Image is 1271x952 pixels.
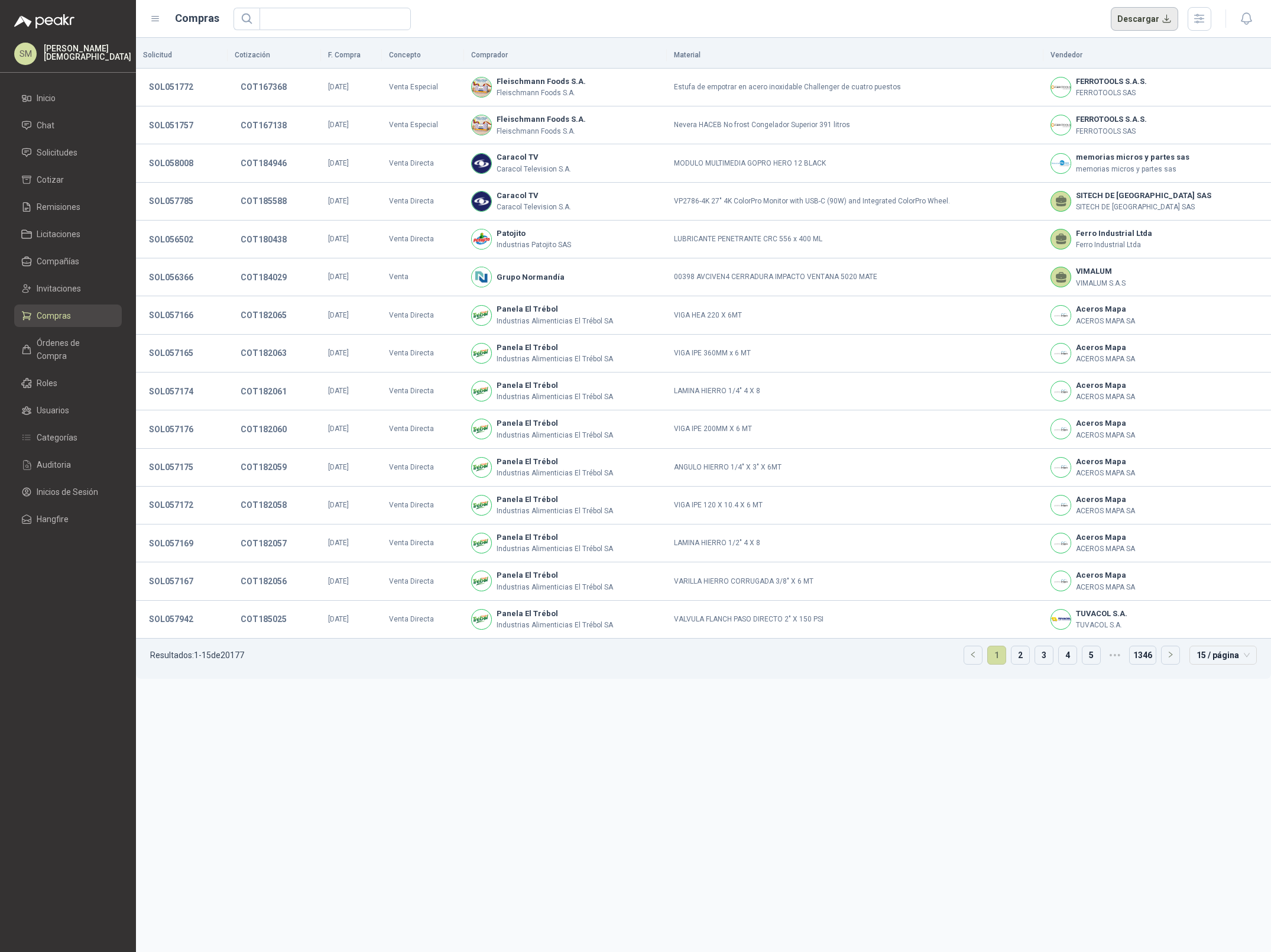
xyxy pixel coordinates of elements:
[1035,646,1053,665] li: 3
[1162,646,1179,664] button: right
[235,571,293,592] button: COT182056
[497,228,571,239] b: Patojito
[382,296,464,334] td: Venta Directa
[328,615,349,623] span: [DATE]
[1051,381,1071,401] img: Company Logo
[143,229,199,250] button: SOL056502
[328,311,349,319] span: [DATE]
[1076,202,1211,213] p: SITECH DE [GEOGRAPHIC_DATA] SAS
[328,539,349,547] span: [DATE]
[497,342,613,354] b: Panela El Trébol
[497,456,613,468] b: Panela El Trébol
[472,419,491,439] img: Company Logo
[472,458,491,477] img: Company Logo
[667,524,1044,562] td: LAMINA HIERRO 1/2" 4 X 8
[235,229,293,250] button: COT180438
[1051,306,1071,325] img: Company Logo
[1051,571,1071,591] img: Company Logo
[14,426,122,449] a: Categorías
[382,106,464,144] td: Venta Especial
[14,399,122,422] a: Usuarios
[382,601,464,639] td: Venta Directa
[382,43,464,69] th: Concepto
[1051,419,1071,439] img: Company Logo
[497,239,571,251] p: Industrias Patojito SAS
[136,43,228,69] th: Solicitud
[472,154,491,173] img: Company Logo
[667,601,1044,639] td: VALVULA FLANCH PASO DIRECTO 2" X 150 PSI
[472,496,491,515] img: Company Logo
[472,381,491,401] img: Company Logo
[382,562,464,600] td: Venta Directa
[14,169,122,191] a: Cotizar
[1167,651,1174,658] span: right
[667,296,1044,334] td: VIGA HEA 220 X 6MT
[667,69,1044,106] td: Estufa de empotrar en acero inoxidable Challenger de cuatro puestos
[1076,380,1135,391] b: Aceros Mapa
[235,153,293,174] button: COT184946
[328,273,349,281] span: [DATE]
[14,277,122,300] a: Invitaciones
[497,506,613,517] p: Industrias Alimenticias El Trébol SA
[1011,646,1030,665] li: 2
[667,449,1044,487] td: ANGULO HIERRO 1/4" X 3" X 6MT
[143,115,199,136] button: SOL051757
[44,44,131,61] p: [PERSON_NAME] [DEMOGRAPHIC_DATA]
[497,468,613,479] p: Industrias Alimenticias El Trébol SA
[37,377,57,390] span: Roles
[472,267,491,287] img: Company Logo
[1051,77,1071,97] img: Company Logo
[472,610,491,629] img: Company Logo
[497,494,613,506] b: Panela El Trébol
[14,43,37,65] div: SM
[497,316,613,327] p: Industrias Alimenticias El Trébol SA
[235,342,293,364] button: COT182063
[143,419,199,440] button: SOL057176
[497,76,586,88] b: Fleischmann Foods S.A.
[143,76,199,98] button: SOL051772
[497,569,613,581] b: Panela El Trébol
[37,431,77,444] span: Categorías
[667,335,1044,373] td: VIGA IPE 360MM x 6 MT
[1076,342,1135,354] b: Aceros Mapa
[37,282,81,295] span: Invitaciones
[143,456,199,478] button: SOL057175
[464,43,667,69] th: Comprador
[235,419,293,440] button: COT182060
[472,77,491,97] img: Company Logo
[1076,151,1189,163] b: memorias micros y partes sas
[143,153,199,174] button: SOL058008
[1051,533,1071,553] img: Company Logo
[1051,496,1071,515] img: Company Logo
[143,267,199,288] button: SOL056366
[667,562,1044,600] td: VARILLA HIERRO CORRUGADA 3/8" X 6 MT
[1051,344,1071,363] img: Company Logo
[143,533,199,554] button: SOL057169
[37,200,80,213] span: Remisiones
[1076,543,1135,555] p: ACEROS MAPA SA
[235,381,293,402] button: COT182061
[1111,7,1179,31] button: Descargar
[667,258,1044,296] td: 00398 AVCIVEN4 CERRADURA IMPACTO VENTANA 5020 MATE
[1051,154,1071,173] img: Company Logo
[14,114,122,137] a: Chat
[667,221,1044,258] td: LUBRICANTE PENETRANTE CRC 556 x 400 ML
[497,164,571,175] p: Caracol Television S.A.
[37,146,77,159] span: Solicitudes
[497,303,613,315] b: Panela El Trébol
[14,508,122,530] a: Hangfire
[497,608,613,620] b: Panela El Trébol
[235,76,293,98] button: COT167368
[14,196,122,218] a: Remisiones
[328,425,349,433] span: [DATE]
[37,513,69,526] span: Hangfire
[667,43,1044,69] th: Material
[382,183,464,221] td: Venta Directa
[37,92,56,105] span: Inicio
[1130,646,1156,664] a: 1346
[472,344,491,363] img: Company Logo
[175,10,219,27] h1: Compras
[37,485,98,498] span: Inicios de Sesión
[964,646,983,665] li: Página anterior
[1076,190,1211,202] b: SITECH DE [GEOGRAPHIC_DATA] SAS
